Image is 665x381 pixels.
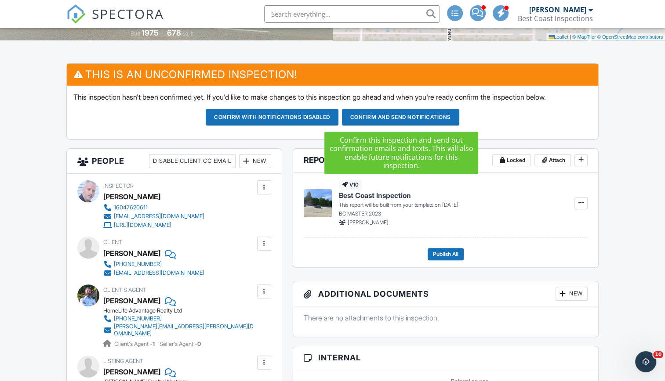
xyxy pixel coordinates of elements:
[67,64,598,85] h3: This is an Unconfirmed Inspection!
[570,34,571,40] span: |
[153,341,155,347] strong: 1
[160,341,201,347] span: Seller's Agent -
[304,313,588,323] p: There are no attachments to this inspection.
[114,222,171,229] div: [URL][DOMAIN_NAME]
[572,34,596,40] a: © MapTiler
[103,183,134,189] span: Inspector
[114,204,148,211] div: 16047620611
[103,287,146,293] span: Client's Agent
[239,154,271,168] div: New
[103,307,262,314] div: HomeLife Advantage Realty Ltd
[103,221,204,230] a: [URL][DOMAIN_NAME]
[103,260,204,269] a: [PHONE_NUMBER]
[114,213,204,220] div: [EMAIL_ADDRESS][DOMAIN_NAME]
[182,30,195,37] span: sq. ft.
[529,5,586,14] div: [PERSON_NAME]
[131,30,140,37] span: Built
[114,323,254,337] div: [PERSON_NAME][EMAIL_ADDRESS][PERSON_NAME][DOMAIN_NAME]
[114,315,162,322] div: [PHONE_NUMBER]
[103,203,204,212] a: 16047620611
[549,34,568,40] a: Leaflet
[103,323,254,337] a: [PERSON_NAME][EMAIL_ADDRESS][PERSON_NAME][DOMAIN_NAME]
[66,4,86,24] img: The Best Home Inspection Software - Spectora
[197,341,201,347] strong: 0
[342,109,459,126] button: Confirm and send notifications
[114,341,156,347] span: Client's Agent -
[103,247,160,260] div: [PERSON_NAME]
[264,5,440,23] input: Search everything...
[73,92,591,102] p: This inspection hasn't been confirmed yet. If you'd like to make changes to this inspection go ah...
[103,314,254,323] a: [PHONE_NUMBER]
[142,28,159,37] div: 1975
[653,351,663,358] span: 10
[103,294,160,307] a: [PERSON_NAME]
[114,270,204,277] div: [EMAIL_ADDRESS][DOMAIN_NAME]
[103,269,204,277] a: [EMAIL_ADDRESS][DOMAIN_NAME]
[635,351,656,372] iframe: Intercom live chat
[114,261,162,268] div: [PHONE_NUMBER]
[67,149,281,174] h3: People
[103,365,160,378] a: [PERSON_NAME]
[103,358,143,364] span: Listing Agent
[66,12,164,30] a: SPECTORA
[92,4,164,23] span: SPECTORA
[293,346,598,369] h3: Internal
[103,239,122,245] span: Client
[597,34,663,40] a: © OpenStreetMap contributors
[518,14,593,23] div: Best Coast Inspections
[167,28,181,37] div: 678
[556,287,588,301] div: New
[206,109,338,126] button: Confirm with notifications disabled
[103,190,160,203] div: [PERSON_NAME]
[103,212,204,221] a: [EMAIL_ADDRESS][DOMAIN_NAME]
[293,281,598,306] h3: Additional Documents
[149,154,236,168] div: Disable Client CC Email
